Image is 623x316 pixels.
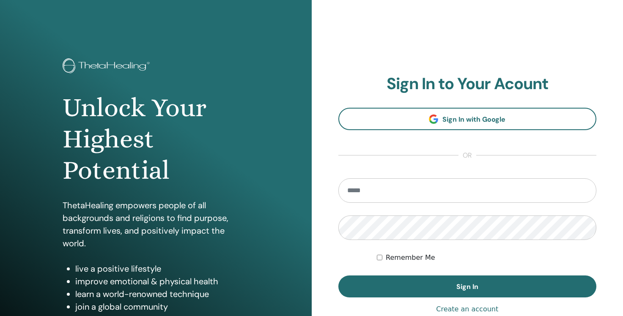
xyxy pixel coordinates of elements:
[75,300,249,313] li: join a global community
[377,253,596,263] div: Keep me authenticated indefinitely or until I manually logout
[75,288,249,300] li: learn a world-renowned technique
[75,275,249,288] li: improve emotional & physical health
[386,253,435,263] label: Remember Me
[458,150,476,161] span: or
[63,92,249,186] h1: Unlock Your Highest Potential
[338,108,597,130] a: Sign In with Google
[338,74,597,94] h2: Sign In to Your Acount
[456,282,478,291] span: Sign In
[75,262,249,275] li: live a positive lifestyle
[442,115,505,124] span: Sign In with Google
[436,304,498,314] a: Create an account
[63,199,249,250] p: ThetaHealing empowers people of all backgrounds and religions to find purpose, transform lives, a...
[338,275,597,297] button: Sign In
